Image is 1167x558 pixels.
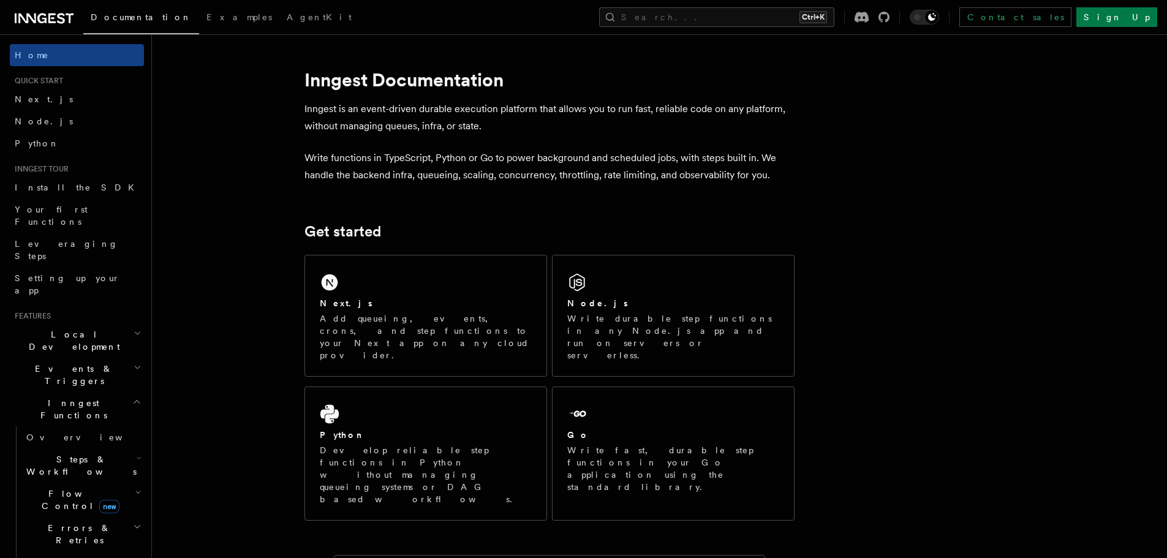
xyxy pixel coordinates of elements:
[304,386,547,521] a: PythonDevelop reliable step functions in Python without managing queueing systems or DAG based wo...
[1076,7,1157,27] a: Sign Up
[10,311,51,321] span: Features
[15,239,118,261] span: Leveraging Steps
[199,4,279,33] a: Examples
[15,205,88,227] span: Your first Functions
[206,12,272,22] span: Examples
[304,149,795,184] p: Write functions in TypeScript, Python or Go to power background and scheduled jobs, with steps bu...
[320,297,372,309] h2: Next.js
[15,94,73,104] span: Next.js
[567,444,779,493] p: Write fast, durable step functions in your Go application using the standard library.
[10,76,63,86] span: Quick start
[10,164,69,174] span: Inngest tour
[99,500,119,513] span: new
[304,223,381,240] a: Get started
[567,429,589,441] h2: Go
[21,488,135,512] span: Flow Control
[10,323,144,358] button: Local Development
[21,426,144,448] a: Overview
[10,328,134,353] span: Local Development
[15,49,49,61] span: Home
[10,397,132,421] span: Inngest Functions
[304,69,795,91] h1: Inngest Documentation
[320,444,532,505] p: Develop reliable step functions in Python without managing queueing systems or DAG based workflows.
[567,297,628,309] h2: Node.js
[287,12,352,22] span: AgentKit
[910,10,939,25] button: Toggle dark mode
[10,110,144,132] a: Node.js
[10,88,144,110] a: Next.js
[21,453,137,478] span: Steps & Workflows
[10,358,144,392] button: Events & Triggers
[15,138,59,148] span: Python
[21,483,144,517] button: Flow Controlnew
[10,176,144,198] a: Install the SDK
[10,267,144,301] a: Setting up your app
[10,233,144,267] a: Leveraging Steps
[21,517,144,551] button: Errors & Retries
[552,255,795,377] a: Node.jsWrite durable step functions in any Node.js app and run on servers or serverless.
[320,312,532,361] p: Add queueing, events, crons, and step functions to your Next app on any cloud provider.
[599,7,834,27] button: Search...Ctrl+K
[10,44,144,66] a: Home
[21,448,144,483] button: Steps & Workflows
[552,386,795,521] a: GoWrite fast, durable step functions in your Go application using the standard library.
[26,432,153,442] span: Overview
[320,429,365,441] h2: Python
[10,363,134,387] span: Events & Triggers
[15,183,142,192] span: Install the SDK
[959,7,1071,27] a: Contact sales
[21,522,133,546] span: Errors & Retries
[10,198,144,233] a: Your first Functions
[15,273,120,295] span: Setting up your app
[91,12,192,22] span: Documentation
[799,11,827,23] kbd: Ctrl+K
[10,392,144,426] button: Inngest Functions
[304,255,547,377] a: Next.jsAdd queueing, events, crons, and step functions to your Next app on any cloud provider.
[567,312,779,361] p: Write durable step functions in any Node.js app and run on servers or serverless.
[304,100,795,135] p: Inngest is an event-driven durable execution platform that allows you to run fast, reliable code ...
[279,4,359,33] a: AgentKit
[83,4,199,34] a: Documentation
[10,132,144,154] a: Python
[15,116,73,126] span: Node.js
